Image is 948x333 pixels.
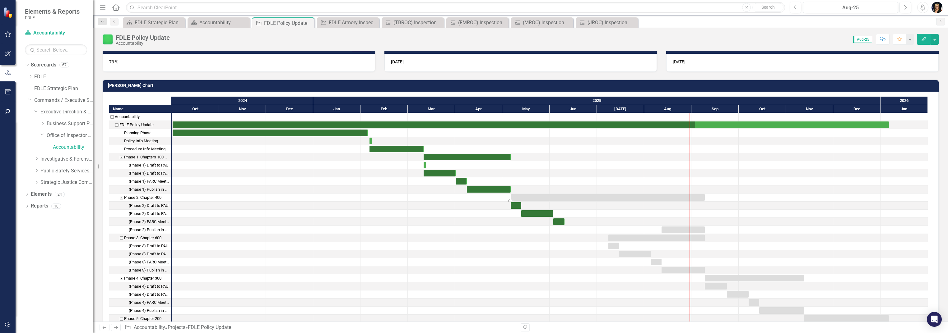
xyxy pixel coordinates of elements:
a: Commands / Executive Support Branch [34,97,93,104]
div: Apr [455,105,502,113]
div: Task: Start date: 2025-02-06 End date: 2025-03-11 [109,145,171,153]
div: Open Intercom Messenger [927,312,942,327]
a: Accountability [134,324,165,330]
h3: [PERSON_NAME] Chart [108,83,936,88]
div: Task: Start date: 2025-07-08 End date: 2025-09-09 [608,235,705,241]
div: (TBROC) Inspection [393,19,442,26]
div: FDLE Policy Update [116,34,170,41]
div: Accountability [115,113,140,121]
div: (Phase 2) PARC Meeting [109,218,171,226]
div: (Phase 2) PARC Meeting [129,218,169,226]
div: (Phase 1) Draft to PARC [109,169,171,177]
div: 67 [59,62,69,68]
div: Task: Start date: 2025-03-11 End date: 2025-05-06 [424,154,511,160]
div: (Phase 3) Draft to PARC [109,250,171,258]
div: Task: Start date: 2025-05-06 End date: 2025-09-09 [511,194,705,201]
div: (Phase 1) Draft to PARC [129,169,169,177]
div: 2026 [881,97,928,105]
div: Task: Start date: 2025-09-23 End date: 2025-10-07 [109,290,171,299]
div: (Phase 2) Draft to PARC [129,210,169,218]
div: Oct [172,105,219,113]
img: Heather Pence [932,2,943,13]
div: (Phase 2) Draft to PAU [109,202,171,210]
a: Strategic Justice Command [40,179,93,186]
div: Task: Start date: 2024-10-01 End date: 2026-01-06 [173,121,889,128]
div: 24 [55,192,65,197]
div: (Phase 4) Publish in Power DMS [129,307,169,315]
span: [DATE] [391,59,404,64]
div: Task: Accountability Start date: 2024-10-01 End date: 2024-10-02 [109,113,171,121]
a: Accountability [25,30,87,37]
div: (Phase 4) PARC Meeting [109,299,171,307]
div: Task: Start date: 2024-10-01 End date: 2026-01-06 [109,121,171,129]
div: Phase 1: Chapters 100 & 500 [109,153,171,161]
button: Aug-25 [803,2,898,13]
a: Scorecards [31,62,56,69]
div: (Phase 3) PARC Meeting [129,258,169,266]
div: Task: Start date: 2025-07-08 End date: 2025-07-15 [608,243,619,249]
div: Task: Start date: 2025-03-11 End date: 2025-04-01 [109,169,171,177]
div: Policy Info Meeting [109,137,171,145]
div: Task: Start date: 2025-04-01 End date: 2025-04-08 [109,177,171,185]
a: Projects [168,324,185,330]
div: Task: Start date: 2025-07-08 End date: 2025-07-15 [109,242,171,250]
div: (Phase 3) Publish in Power DMS [109,266,171,274]
div: Name [109,105,171,113]
button: Search [752,3,783,12]
div: Task: Start date: 2025-10-07 End date: 2025-10-14 [109,299,171,307]
div: Task: Start date: 2025-07-15 End date: 2025-08-05 [619,251,651,257]
img: Proceeding as Planned [103,34,113,44]
div: (FMROC) Inspection [458,19,507,26]
a: Elements [31,191,52,198]
div: Task: Start date: 2025-04-08 End date: 2025-05-06 [467,186,511,193]
div: (Phase 2) Publish in Power DMS [109,226,171,234]
div: Phase 5: Chapter 200 [109,315,171,323]
div: (Phase 1) Draft to PAU [109,161,171,169]
div: (Phase 1) Publish in Power DMS [129,185,169,194]
a: (JROC) Inspection [577,19,636,26]
div: Task: Start date: 2025-08-12 End date: 2025-09-09 [662,226,705,233]
div: (Phase 3) Draft to PAU [109,242,171,250]
div: Task: Start date: 2025-09-23 End date: 2025-10-07 [727,291,749,298]
a: (TBROC) Inspection [383,19,442,26]
div: 2025 [313,97,881,105]
a: (FMROC) Inspection [448,19,507,26]
div: Jun [550,105,597,113]
div: (Phase 1) Publish in Power DMS [109,185,171,194]
input: Search ClearPoint... [126,2,785,13]
div: Task: Start date: 2025-08-05 End date: 2025-08-12 [651,259,662,265]
input: Search Below... [25,44,87,55]
span: Search [761,5,775,10]
div: Jan [881,105,928,113]
div: FDLE Policy Update [109,121,171,129]
div: (Phase 4) Draft to PARC [109,290,171,299]
div: Dec [266,105,313,113]
div: (Phase 4) Draft to PARC [129,290,169,299]
div: Phase 4: Chapter 300 [109,274,171,282]
a: Accountability [189,19,248,26]
a: Accountability [53,144,93,151]
div: Task: Start date: 2025-07-15 End date: 2025-08-05 [109,250,171,258]
img: ClearPoint Strategy [3,7,14,18]
div: (JROC) Inspection [588,19,636,26]
a: Business Support Program [47,120,93,127]
div: Task: Start date: 2025-05-06 End date: 2025-09-09 [109,194,171,202]
div: Task: Start date: 2025-11-12 End date: 2026-01-06 [109,315,171,323]
div: Feb [360,105,408,113]
div: Accountability [116,41,170,46]
a: Reports [31,203,48,210]
small: FDLE [25,15,80,20]
div: (Phase 1) Draft to PAU [129,161,168,169]
a: Office of Inspector General [47,132,93,139]
div: Task: Start date: 2025-08-12 End date: 2025-09-09 [109,226,171,234]
div: (Phase 4) Publish in Power DMS [109,307,171,315]
div: Task: Start date: 2025-05-06 End date: 2025-05-13 [511,202,521,209]
div: (Phase 2) Draft to PAU [129,202,168,210]
div: Accountability [109,113,171,121]
div: (Phase 2) Draft to PARC [109,210,171,218]
div: May [502,105,550,113]
div: Task: Start date: 2025-10-07 End date: 2025-10-14 [749,299,759,306]
div: Task: Start date: 2025-02-06 End date: 2025-02-06 [109,137,171,145]
div: Accountability [199,19,248,26]
div: (Phase 3) PARC Meeting [109,258,171,266]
